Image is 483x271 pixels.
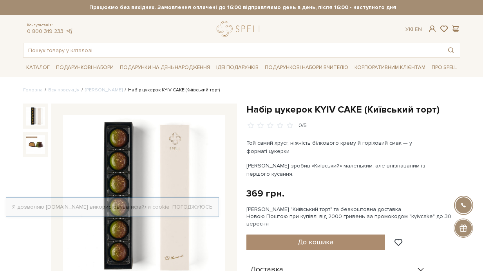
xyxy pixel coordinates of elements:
[23,62,53,74] a: Каталог
[298,122,307,129] div: 0/5
[415,26,422,33] a: En
[246,162,430,178] p: [PERSON_NAME] зробив «Київський» маленьким, але впізнаваним із першого кусання.
[48,87,80,93] a: Вся продукція
[117,62,213,74] a: Подарунки на День народження
[351,62,429,74] a: Корпоративним клієнтам
[27,23,73,28] span: Консультація:
[134,204,170,210] a: файли cookie
[412,26,413,33] span: |
[442,43,460,57] button: Пошук товару у каталозі
[405,26,422,33] div: Ук
[246,104,460,116] h1: Набір цукерок KYIV CAKE (Київський торт)
[172,204,212,211] a: Погоджуюсь
[217,21,266,37] a: logo
[246,139,430,155] p: Той самий хруст, ніжність білкового крему й горіховий смак — у форматі цукерки.
[65,28,73,35] a: telegram
[23,4,463,11] strong: Працюємо без вихідних. Замовлення оплачені до 16:00 відправляємо день в день, після 16:00 - насту...
[298,238,333,246] span: До кошика
[246,235,385,250] button: До кошика
[24,43,442,57] input: Пошук товару у каталозі
[246,187,284,200] div: 369 грн.
[246,206,460,227] div: [PERSON_NAME] "Київський торт" та безкоштовна доставка Новою Поштою при купівлі від 2000 гривень ...
[123,87,220,94] li: Набір цукерок KYIV CAKE (Київський торт)
[26,107,45,126] img: Набір цукерок KYIV CAKE (Київський торт)
[213,62,262,74] a: Ідеї подарунків
[27,28,63,35] a: 0 800 319 233
[429,62,460,74] a: Про Spell
[6,204,219,211] div: Я дозволяю [DOMAIN_NAME] використовувати
[262,61,351,74] a: Подарункові набори Вчителю
[23,87,43,93] a: Головна
[26,135,45,154] img: Набір цукерок KYIV CAKE (Київський торт)
[53,62,117,74] a: Подарункові набори
[85,87,123,93] a: [PERSON_NAME]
